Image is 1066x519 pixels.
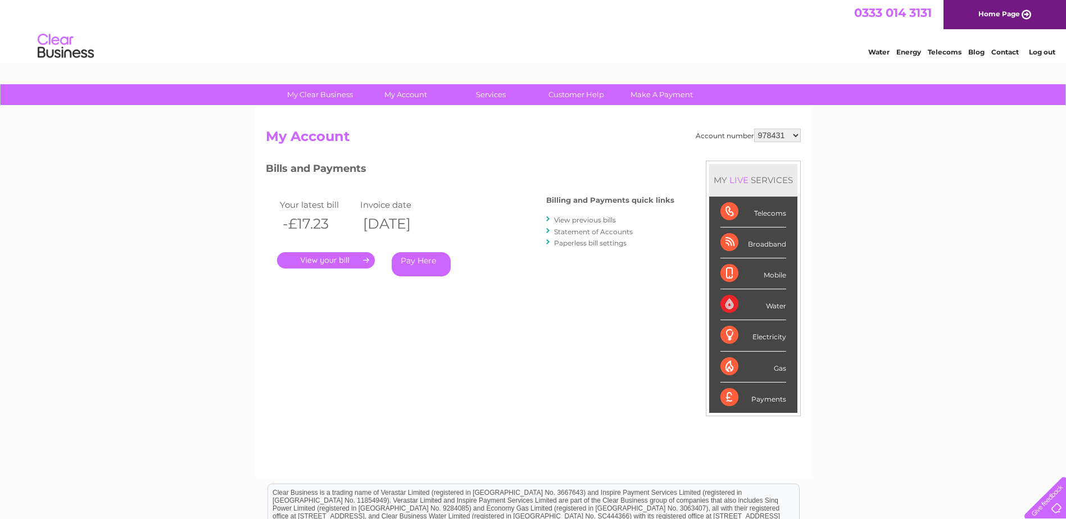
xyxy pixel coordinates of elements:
[392,252,451,276] a: Pay Here
[277,197,358,212] td: Your latest bill
[696,129,801,142] div: Account number
[274,84,366,105] a: My Clear Business
[720,383,786,413] div: Payments
[928,48,961,56] a: Telecoms
[896,48,921,56] a: Energy
[720,227,786,258] div: Broadband
[277,212,358,235] th: -£17.23
[266,161,674,180] h3: Bills and Payments
[554,216,616,224] a: View previous bills
[554,227,633,236] a: Statement of Accounts
[720,197,786,227] div: Telecoms
[444,84,537,105] a: Services
[868,48,890,56] a: Water
[968,48,985,56] a: Blog
[1029,48,1055,56] a: Log out
[854,6,932,20] a: 0333 014 3131
[727,175,751,185] div: LIVE
[530,84,623,105] a: Customer Help
[720,352,786,383] div: Gas
[991,48,1019,56] a: Contact
[546,196,674,204] h4: Billing and Payments quick links
[357,197,438,212] td: Invoice date
[37,29,94,63] img: logo.png
[359,84,452,105] a: My Account
[266,129,801,150] h2: My Account
[268,6,799,54] div: Clear Business is a trading name of Verastar Limited (registered in [GEOGRAPHIC_DATA] No. 3667643...
[554,239,627,247] a: Paperless bill settings
[615,84,708,105] a: Make A Payment
[720,258,786,289] div: Mobile
[357,212,438,235] th: [DATE]
[709,164,797,196] div: MY SERVICES
[720,320,786,351] div: Electricity
[277,252,375,268] a: .
[720,289,786,320] div: Water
